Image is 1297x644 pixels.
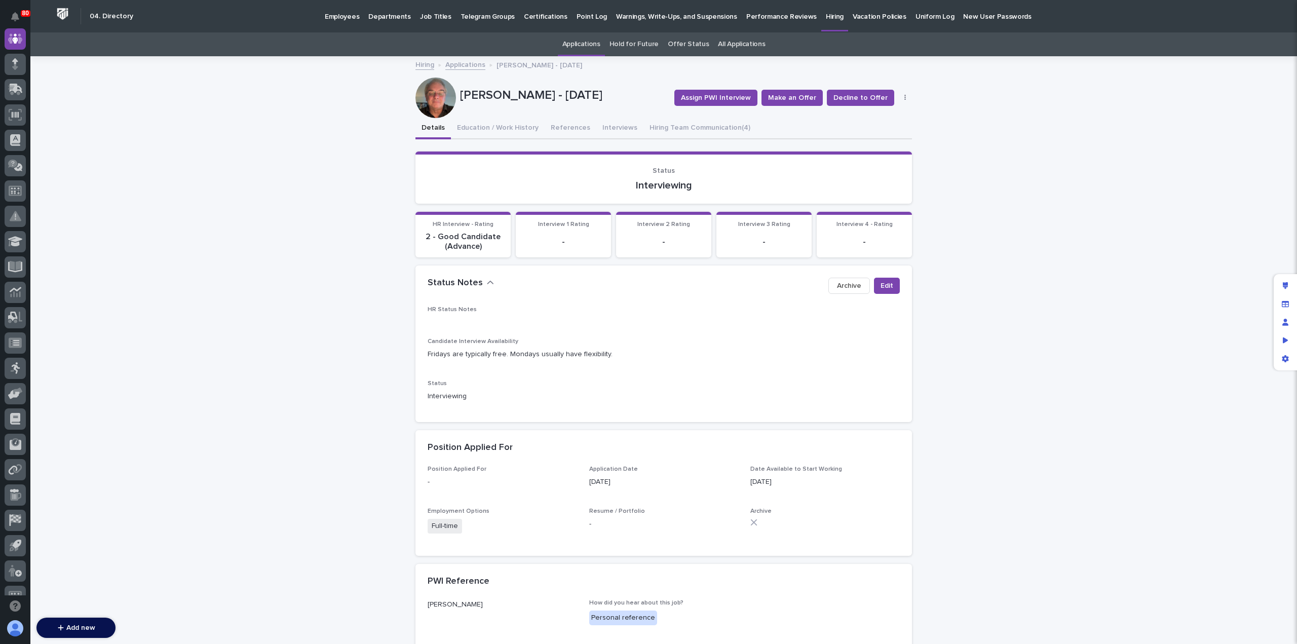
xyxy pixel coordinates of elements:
[718,32,765,56] a: All Applications
[172,160,184,172] button: Start new chat
[837,281,861,291] span: Archive
[13,12,26,28] div: Notifications80
[428,576,489,587] h2: PWI Reference
[589,508,645,514] span: Resume / Portfolio
[63,129,71,137] div: 🔗
[589,466,638,472] span: Application Date
[1276,295,1294,313] div: Manage fields and data
[827,90,894,106] button: Decline to Offer
[20,128,55,138] span: Help Docs
[1276,331,1294,350] div: Preview as
[428,391,900,402] p: Interviewing
[674,90,757,106] button: Assign PWI Interview
[836,221,893,228] span: Interview 4 - Rating
[881,281,893,291] span: Edit
[653,167,675,174] span: Status
[415,118,451,139] button: Details
[10,129,18,137] div: 📖
[34,167,142,175] div: We're offline, we will be back soon!
[538,221,589,228] span: Interview 1 Rating
[828,278,870,294] button: Archive
[428,519,462,534] span: Full-time
[36,618,116,638] button: Add new
[428,599,577,610] p: [PERSON_NAME]
[589,477,739,487] p: [DATE]
[1276,313,1294,331] div: Manage users
[562,32,600,56] a: Applications
[428,338,518,345] span: Candidate Interview Availability
[73,128,129,138] span: Onboarding Call
[445,58,485,70] a: Applications
[428,508,489,514] span: Employment Options
[10,10,30,30] img: Stacker
[750,508,772,514] span: Archive
[622,237,705,247] p: -
[90,12,133,21] h2: 04. Directory
[589,519,739,529] p: -
[451,118,545,139] button: Education / Work History
[596,118,643,139] button: Interviews
[101,187,123,195] span: Pylon
[428,442,513,453] h2: Position Applied For
[22,10,29,17] p: 80
[428,278,494,289] button: Status Notes
[428,278,483,289] h2: Status Notes
[428,349,900,360] p: Fridays are typically free. Mondays usually have flexibility.
[428,466,486,472] span: Position Applied For
[6,124,59,142] a: 📖Help Docs
[415,58,434,70] a: Hiring
[497,59,582,70] p: [PERSON_NAME] - [DATE]
[1276,277,1294,295] div: Edit layout
[59,124,133,142] a: 🔗Onboarding Call
[428,381,447,387] span: Status
[589,600,683,606] span: How did you hear about this job?
[589,611,657,625] div: Personal reference
[422,232,505,251] p: 2 - Good Candidate (Advance)
[874,278,900,294] button: Edit
[5,618,26,639] button: users-avatar
[10,157,28,175] img: 1736555164131-43832dd5-751b-4058-ba23-39d91318e5a0
[643,118,756,139] button: Hiring Team Communication (4)
[5,595,26,617] button: Open support chat
[768,93,816,103] span: Make an Offer
[609,32,659,56] a: Hold for Future
[428,307,477,313] span: HR Status Notes
[668,32,709,56] a: Offer Status
[545,118,596,139] button: References
[823,237,906,247] p: -
[428,179,900,192] p: Interviewing
[1276,350,1294,368] div: App settings
[10,40,184,56] p: Welcome 👋
[433,221,493,228] span: HR Interview - Rating
[428,477,577,487] p: -
[722,237,806,247] p: -
[522,237,605,247] p: -
[738,221,790,228] span: Interview 3 Rating
[34,157,166,167] div: Start new chat
[681,93,751,103] span: Assign PWI Interview
[10,56,184,72] p: How can we help?
[833,93,888,103] span: Decline to Offer
[53,5,72,23] img: Workspace Logo
[5,6,26,27] button: Notifications
[637,221,690,228] span: Interview 2 Rating
[460,88,666,103] p: [PERSON_NAME] - [DATE]
[761,90,823,106] button: Make an Offer
[750,466,842,472] span: Date Available to Start Working
[71,187,123,195] a: Powered byPylon
[750,477,900,487] p: [DATE]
